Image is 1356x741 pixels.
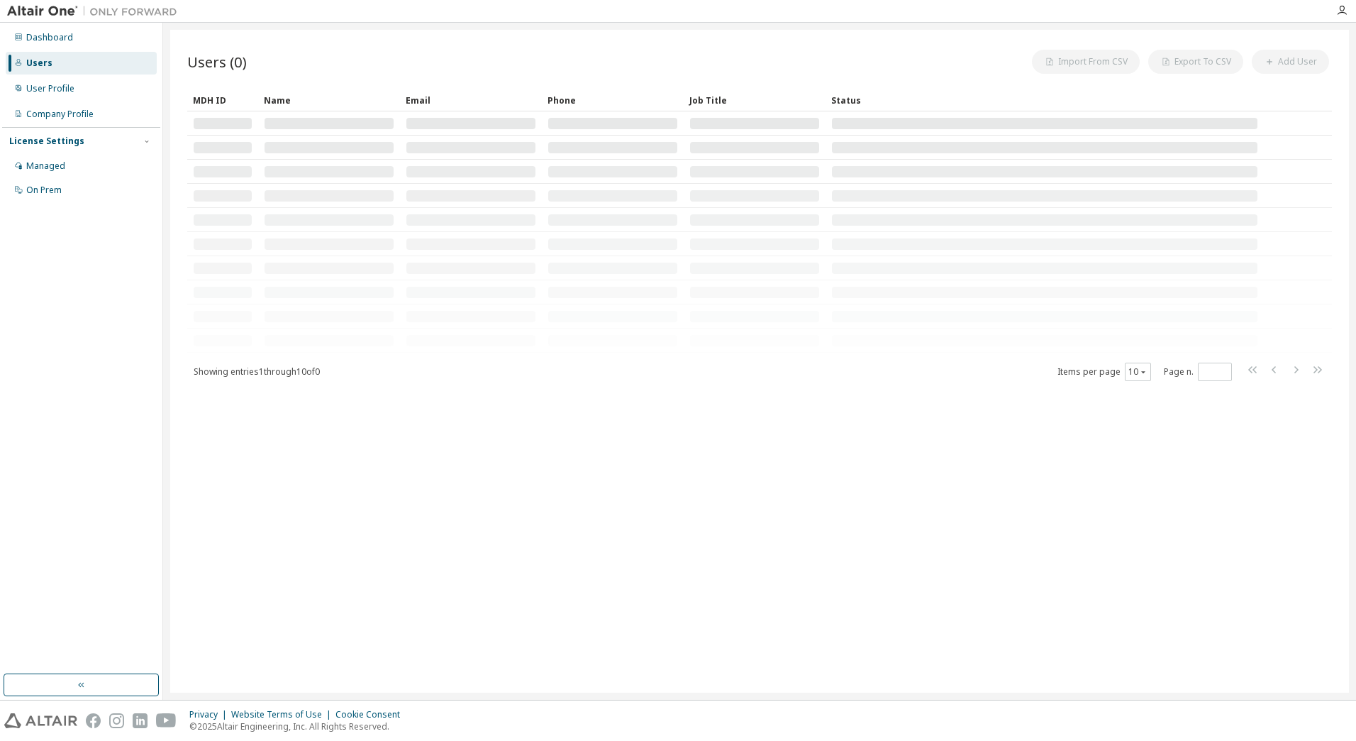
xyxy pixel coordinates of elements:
img: facebook.svg [86,713,101,728]
div: MDH ID [193,89,252,111]
div: Users [26,57,52,69]
span: Users (0) [187,52,247,72]
img: youtube.svg [156,713,177,728]
div: Job Title [689,89,820,111]
button: Import From CSV [1032,50,1140,74]
div: Company Profile [26,109,94,120]
button: 10 [1128,366,1147,378]
button: Export To CSV [1148,50,1243,74]
div: Name [264,89,394,111]
img: altair_logo.svg [4,713,77,728]
div: Dashboard [26,32,73,43]
div: Cookie Consent [335,709,409,720]
img: linkedin.svg [133,713,148,728]
div: Phone [548,89,678,111]
div: On Prem [26,185,62,196]
span: Showing entries 1 through 10 of 0 [194,366,320,378]
span: Page n. [1164,363,1232,381]
p: © 2025 Altair Engineering, Inc. All Rights Reserved. [189,720,409,732]
img: instagram.svg [109,713,124,728]
div: License Settings [9,136,84,147]
div: Managed [26,160,65,172]
div: Email [406,89,536,111]
span: Items per page [1057,363,1151,381]
div: Privacy [189,709,231,720]
button: Add User [1252,50,1329,74]
div: Status [831,89,1258,111]
img: Altair One [7,4,184,18]
div: User Profile [26,83,74,94]
div: Website Terms of Use [231,709,335,720]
